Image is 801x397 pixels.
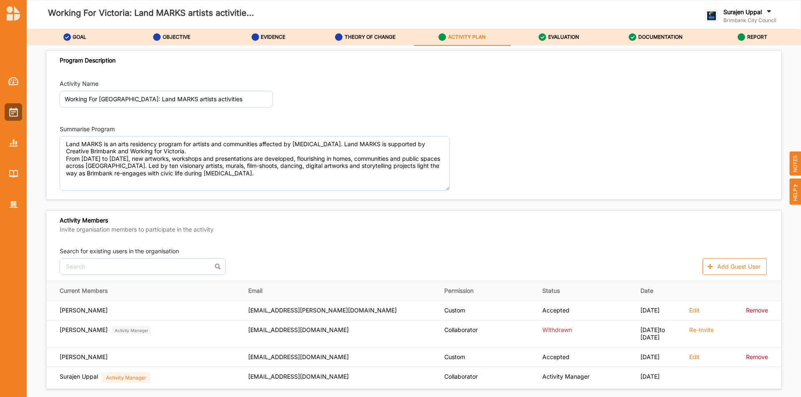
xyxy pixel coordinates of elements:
[60,136,450,191] textarea: Land MARKS is an arts residency program for artists and communities affected by [MEDICAL_DATA]. L...
[448,34,486,40] label: ACTIVITY PLAN
[542,307,629,314] div: Accepted
[542,326,629,334] div: Withdrawn
[705,10,718,22] img: logo
[60,258,226,275] input: Search
[112,326,151,335] div: Activity Manager
[444,353,531,361] div: Custom
[689,307,700,314] label: Edit
[689,353,700,361] label: Edit
[9,139,18,146] img: Reports
[60,217,214,235] div: Activity Members
[60,373,98,383] div: Surajen Uppal
[444,307,531,314] div: Custom
[60,307,108,314] div: [PERSON_NAME]
[261,34,285,40] label: EVIDENCE
[248,326,433,334] div: [EMAIL_ADDRESS][DOMAIN_NAME]
[747,34,767,40] label: REPORT
[438,281,537,300] th: Permission
[248,353,433,361] div: [EMAIL_ADDRESS][DOMAIN_NAME]
[5,103,22,121] a: Activities
[703,258,767,275] button: Add Guest User
[5,196,22,213] a: Organisation
[5,72,22,90] a: Dashboard
[60,247,179,255] label: Search for existing users in the organisation
[48,6,254,20] label: Working For Victoria: Land MARKS artists activitie...
[9,170,18,177] img: Library
[444,326,531,334] div: Collaborator
[60,80,98,88] div: Activity Name
[5,134,22,152] a: Reports
[542,353,629,361] div: Accepted
[5,165,22,182] a: Library
[9,107,18,117] img: Activities
[60,326,108,335] div: [PERSON_NAME]
[9,201,18,208] img: Organisation
[638,34,683,40] label: DOCUMENTATION
[444,373,531,380] div: Collaborator
[345,34,395,40] label: THEORY OF CHANGE
[640,373,678,380] div: [DATE]
[723,17,776,24] label: Brimbank City Council
[723,8,762,16] label: Surajen Uppal
[640,353,678,361] div: [DATE]
[248,307,433,314] div: [EMAIL_ADDRESS][PERSON_NAME][DOMAIN_NAME]
[548,34,579,40] label: EVALUATION
[635,281,683,300] th: Date
[7,6,20,21] img: logo
[60,353,108,361] div: [PERSON_NAME]
[102,372,151,383] div: Activity Manager
[60,57,116,64] div: Program Description
[537,281,635,300] th: Status
[8,77,19,85] img: Dashboard
[163,34,190,40] label: OBJECTIVE
[60,125,115,133] div: Summarise Program
[640,307,678,314] div: [DATE]
[60,226,214,233] label: Invite organisation members to participate in the activity
[242,281,438,300] th: Email
[689,326,714,334] label: Re-Invite
[248,373,433,380] div: [EMAIL_ADDRESS][DOMAIN_NAME]
[542,373,629,380] div: Activity Manager
[640,326,678,341] div: [DATE] to [DATE]
[73,34,86,40] label: GOAL
[46,281,242,300] th: Current Members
